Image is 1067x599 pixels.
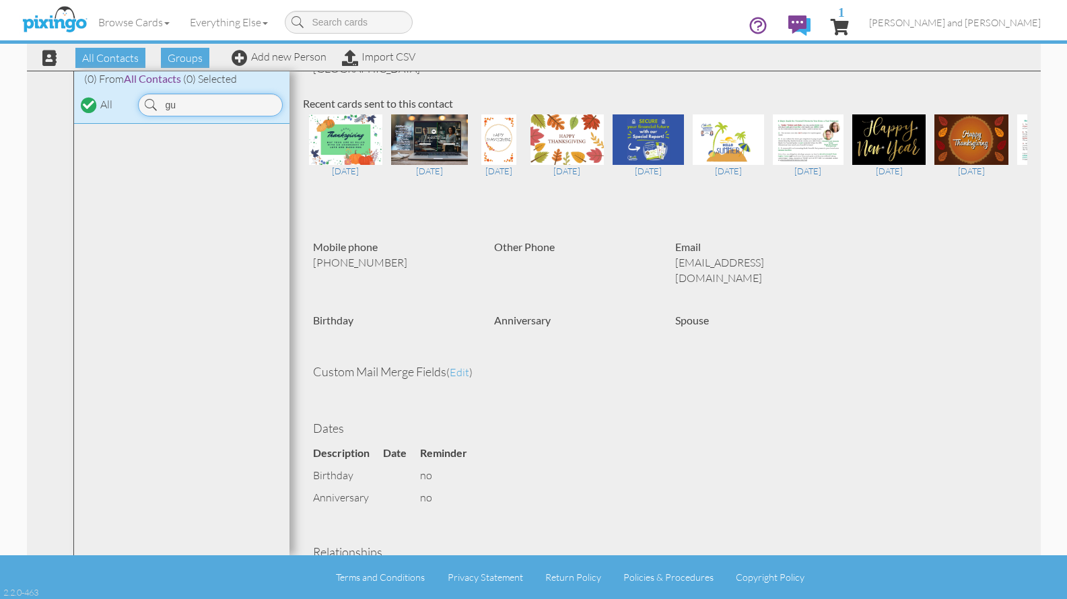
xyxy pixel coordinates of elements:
[391,132,468,178] a: [DATE]
[75,48,145,68] span: All Contacts
[869,17,1041,28] span: [PERSON_NAME] and [PERSON_NAME]
[420,442,481,464] th: Reminder
[183,72,237,85] span: (0) Selected
[313,365,1017,379] h4: Custom Mail Merge Fields
[477,165,522,177] div: [DATE]
[852,165,926,177] div: [DATE]
[450,365,469,379] span: edit
[313,546,1017,559] h4: Relationships
[124,72,181,85] span: All Contacts
[391,165,468,177] div: [DATE]
[309,132,382,178] a: [DATE]
[313,422,1017,435] h4: Dates
[313,487,383,509] td: anniversary
[934,132,1008,178] a: [DATE]
[934,165,1008,177] div: [DATE]
[420,464,481,487] td: no
[303,97,453,110] strong: Recent cards sent to this contact
[313,255,474,271] p: [PHONE_NUMBER]
[88,5,180,39] a: Browse Cards
[530,114,604,165] img: 87705-1-1667219799922-65073dbb5b588c22-qa.jpg
[448,571,523,583] a: Privacy Statement
[481,114,516,165] img: 106346-1-1699479463257-d7a3a29b8b8599bd-qa.jpg
[613,114,684,165] img: 85746-1-1663713401627-caeaeafc6df77fee-qa.jpg
[623,571,714,583] a: Policies & Procedures
[383,442,420,464] th: Date
[613,132,684,178] a: [DATE]
[693,165,764,177] div: [DATE]
[494,240,555,253] strong: Other Phone
[74,71,289,87] div: (0) From
[773,165,844,177] div: [DATE]
[838,5,845,18] span: 1
[420,487,481,509] td: no
[693,132,764,178] a: [DATE]
[613,165,684,177] div: [DATE]
[19,3,90,37] img: pixingo logo
[773,132,844,178] a: [DATE]
[494,314,551,326] strong: Anniversary
[693,114,764,165] img: 80155-1-1652728180516-39e6b131855ef5e1-qa.jpg
[309,165,382,177] div: [DATE]
[545,571,601,583] a: Return Policy
[313,464,383,487] td: birthday
[852,132,926,178] a: [DATE]
[3,586,38,598] div: 2.2.0-463
[831,5,849,46] a: 1
[530,132,604,178] a: [DATE]
[342,50,415,63] a: Import CSV
[446,365,473,379] span: ( )
[859,5,1051,40] a: [PERSON_NAME] and [PERSON_NAME]
[391,114,468,165] img: 121852-1-1727891339047-48d0d9a7afff598d-qa.jpg
[285,11,413,34] input: Search cards
[313,240,378,253] strong: Mobile phone
[232,50,326,63] a: Add new Person
[675,314,709,326] strong: Spouse
[773,114,844,165] img: 76811-1-1646769399019-4411731afeb0bc0c-qa.jpg
[100,97,112,112] div: All
[852,114,926,165] img: 73054-1-1640896885713-87a1b88de24407e0-qa.jpg
[336,571,425,583] a: Terms and Conditions
[788,15,811,36] img: comments.svg
[477,132,522,178] a: [DATE]
[309,114,382,165] img: 123532-1-1731346666044-f9055e1abaafef74-qa.jpg
[313,314,353,326] strong: Birthday
[934,114,1008,165] img: 71660-1-1639504889387-15aeb079ef2682ce-qa.jpg
[161,48,209,68] span: Groups
[313,442,383,464] th: Description
[530,165,604,177] div: [DATE]
[736,571,804,583] a: Copyright Policy
[675,240,701,253] strong: Email
[675,255,836,286] p: [EMAIL_ADDRESS][DOMAIN_NAME]
[180,5,278,39] a: Everything Else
